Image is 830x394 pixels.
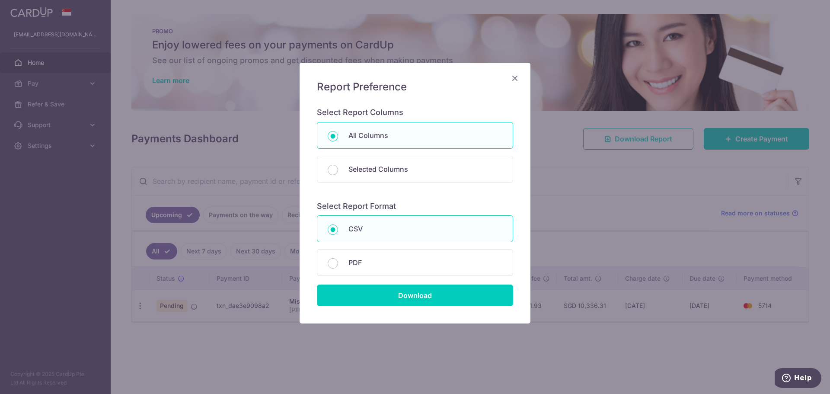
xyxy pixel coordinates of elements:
iframe: Opens a widget where you can find more information [775,368,821,390]
h5: Report Preference [317,80,513,94]
p: CSV [348,224,502,234]
p: All Columns [348,130,502,141]
input: Download [317,285,513,306]
h6: Select Report Columns [317,108,513,118]
button: Close [510,73,520,83]
p: PDF [348,257,502,268]
h6: Select Report Format [317,202,513,211]
p: Selected Columns [348,164,502,174]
